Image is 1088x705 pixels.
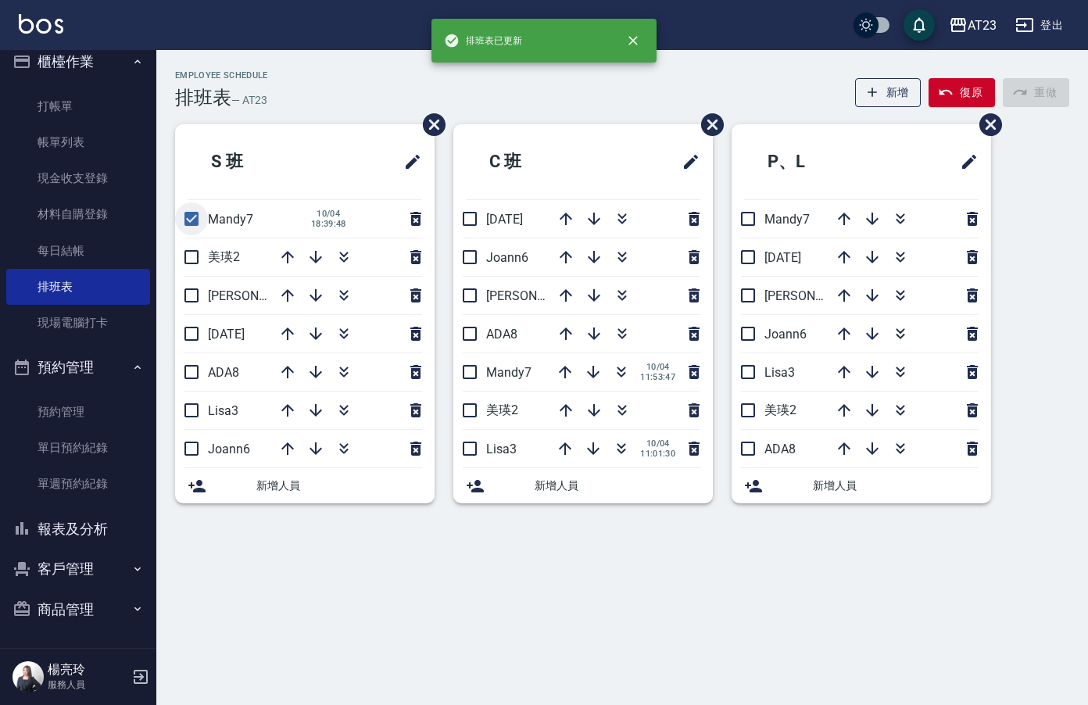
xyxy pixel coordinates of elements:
[19,14,63,34] img: Logo
[486,327,517,342] span: ADA8
[486,250,528,265] span: Joann6
[6,430,150,466] a: 單日預約紀錄
[486,288,594,303] span: [PERSON_NAME]19
[453,468,713,503] div: 新增人員
[444,33,522,48] span: 排班表已更新
[6,509,150,549] button: 報表及分析
[208,288,316,303] span: [PERSON_NAME]19
[6,305,150,341] a: 現場電腦打卡
[486,442,517,456] span: Lisa3
[48,662,127,678] h5: 楊亮玲
[616,23,650,58] button: close
[855,78,922,107] button: 新增
[486,403,518,417] span: 美瑛2
[6,466,150,502] a: 單週預約紀錄
[208,212,253,227] span: Mandy7
[732,468,991,503] div: 新增人員
[466,134,608,190] h2: C 班
[394,143,422,181] span: 修改班表的標題
[311,219,346,229] span: 18:39:48
[188,134,330,190] h2: S 班
[744,134,889,190] h2: P、L
[208,327,245,342] span: [DATE]
[175,70,268,81] h2: Employee Schedule
[764,212,810,227] span: Mandy7
[943,9,1003,41] button: AT23
[6,549,150,589] button: 客戶管理
[486,212,523,227] span: [DATE]
[6,124,150,160] a: 帳單列表
[6,269,150,305] a: 排班表
[231,92,267,109] h6: — AT23
[968,102,1004,148] span: 刪除班表
[689,102,726,148] span: 刪除班表
[256,478,422,494] span: 新增人員
[764,288,872,303] span: [PERSON_NAME]19
[968,16,997,35] div: AT23
[1009,11,1069,40] button: 登出
[764,365,795,380] span: Lisa3
[813,478,979,494] span: 新增人員
[6,160,150,196] a: 現金收支登錄
[6,347,150,388] button: 預約管理
[672,143,700,181] span: 修改班表的標題
[175,468,435,503] div: 新增人員
[175,87,231,109] h3: 排班表
[486,365,531,380] span: Mandy7
[6,88,150,124] a: 打帳單
[640,362,675,372] span: 10/04
[208,249,240,264] span: 美瑛2
[535,478,700,494] span: 新增人員
[904,9,935,41] button: save
[411,102,448,148] span: 刪除班表
[6,589,150,630] button: 商品管理
[950,143,979,181] span: 修改班表的標題
[640,372,675,382] span: 11:53:47
[6,233,150,269] a: 每日結帳
[6,41,150,82] button: 櫃檯作業
[208,442,250,456] span: Joann6
[764,327,807,342] span: Joann6
[311,209,346,219] span: 10/04
[764,403,796,417] span: 美瑛2
[13,661,44,692] img: Person
[6,394,150,430] a: 預約管理
[764,250,801,265] span: [DATE]
[208,403,238,418] span: Lisa3
[640,438,675,449] span: 10/04
[6,196,150,232] a: 材料自購登錄
[48,678,127,692] p: 服務人員
[640,449,675,459] span: 11:01:30
[208,365,239,380] span: ADA8
[929,78,995,107] button: 復原
[764,442,796,456] span: ADA8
